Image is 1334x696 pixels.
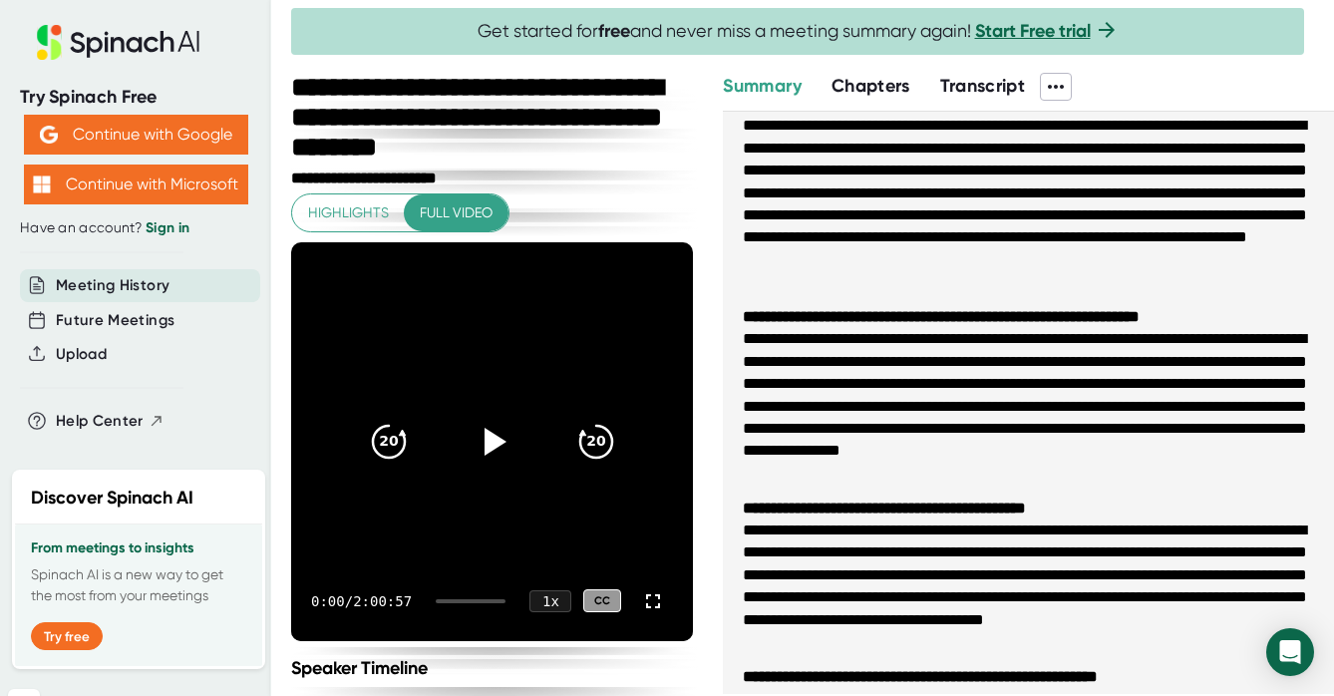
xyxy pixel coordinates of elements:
[56,309,174,332] button: Future Meetings
[975,20,1091,42] a: Start Free trial
[832,75,910,97] span: Chapters
[311,593,412,609] div: 0:00 / 2:00:57
[146,219,189,236] a: Sign in
[56,343,107,366] button: Upload
[832,73,910,100] button: Chapters
[31,564,246,606] p: Spinach AI is a new way to get the most from your meetings
[40,126,58,144] img: Aehbyd4JwY73AAAAAElFTkSuQmCC
[529,590,571,612] div: 1 x
[404,194,508,231] button: Full video
[31,540,246,556] h3: From meetings to insights
[291,657,693,679] div: Speaker Timeline
[583,589,621,612] div: CC
[31,485,193,512] h2: Discover Spinach AI
[20,86,251,109] div: Try Spinach Free
[24,115,248,155] button: Continue with Google
[723,75,801,97] span: Summary
[20,219,251,237] div: Have an account?
[56,274,169,297] button: Meeting History
[308,200,389,225] span: Highlights
[56,410,144,433] span: Help Center
[940,73,1026,100] button: Transcript
[24,165,248,204] button: Continue with Microsoft
[420,200,493,225] span: Full video
[1266,628,1314,676] div: Open Intercom Messenger
[56,410,165,433] button: Help Center
[31,622,103,650] button: Try free
[723,73,801,100] button: Summary
[478,20,1119,43] span: Get started for and never miss a meeting summary again!
[598,20,630,42] b: free
[940,75,1026,97] span: Transcript
[292,194,405,231] button: Highlights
